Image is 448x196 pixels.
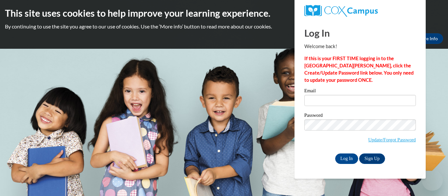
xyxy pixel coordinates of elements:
input: Log In [335,153,358,164]
h2: This site uses cookies to help improve your learning experience. [5,7,443,20]
a: Sign Up [359,153,385,164]
strong: If this is your FIRST TIME logging in to the [GEOGRAPHIC_DATA][PERSON_NAME], click the Create/Upd... [304,56,414,83]
a: Update/Forgot Password [368,137,416,142]
iframe: Button to launch messaging window [422,170,443,191]
label: Password [304,113,416,119]
p: By continuing to use the site you agree to our use of cookies. Use the ‘More info’ button to read... [5,23,443,30]
a: More Info [412,33,443,44]
h1: Log In [304,26,416,40]
label: Email [304,88,416,95]
p: Welcome back! [304,43,416,50]
img: COX Campus [304,5,378,17]
a: COX Campus [304,5,416,17]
